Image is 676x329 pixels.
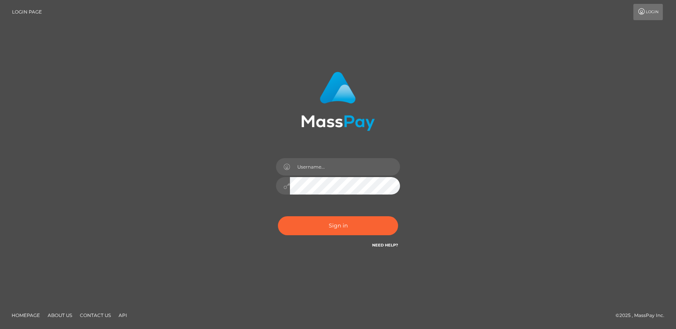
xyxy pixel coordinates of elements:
a: Contact Us [77,309,114,321]
img: MassPay Login [301,72,375,131]
a: API [116,309,130,321]
div: © 2025 , MassPay Inc. [616,311,670,320]
a: Login [633,4,663,20]
input: Username... [290,158,400,176]
a: Homepage [9,309,43,321]
a: About Us [45,309,75,321]
a: Need Help? [372,243,398,248]
a: Login Page [12,4,42,20]
button: Sign in [278,216,398,235]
